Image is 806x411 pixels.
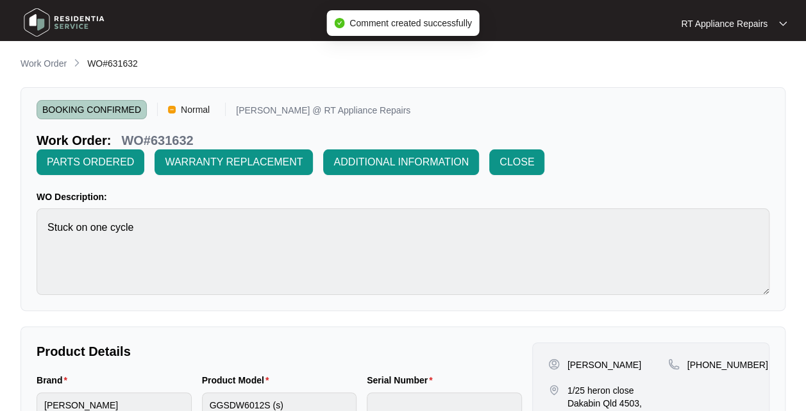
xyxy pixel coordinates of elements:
[236,106,410,119] p: [PERSON_NAME] @ RT Appliance Repairs
[37,374,72,387] label: Brand
[548,384,560,396] img: map-pin
[681,17,768,30] p: RT Appliance Repairs
[155,149,313,175] button: WARRANTY REPLACEMENT
[168,106,176,113] img: Vercel Logo
[37,190,769,203] p: WO Description:
[687,358,768,371] p: [PHONE_NUMBER]
[779,21,787,27] img: dropdown arrow
[37,342,522,360] p: Product Details
[333,155,469,170] span: ADDITIONAL INFORMATION
[21,57,67,70] p: Work Order
[349,18,472,28] span: Comment created successfully
[334,18,344,28] span: check-circle
[548,358,560,370] img: user-pin
[668,358,680,370] img: map-pin
[367,374,437,387] label: Serial Number
[47,155,134,170] span: PARTS ORDERED
[567,384,668,410] p: 1/25 heron close Dakabin Qld 4503,
[18,57,69,71] a: Work Order
[121,131,193,149] p: WO#631632
[323,149,479,175] button: ADDITIONAL INFORMATION
[500,155,534,170] span: CLOSE
[202,374,274,387] label: Product Model
[37,131,111,149] p: Work Order:
[72,58,82,68] img: chevron-right
[37,149,144,175] button: PARTS ORDERED
[37,100,147,119] span: BOOKING CONFIRMED
[87,58,138,69] span: WO#631632
[489,149,544,175] button: CLOSE
[176,100,215,119] span: Normal
[165,155,303,170] span: WARRANTY REPLACEMENT
[567,358,641,371] p: [PERSON_NAME]
[37,208,769,295] textarea: Stuck on one cycle
[19,3,109,42] img: residentia service logo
